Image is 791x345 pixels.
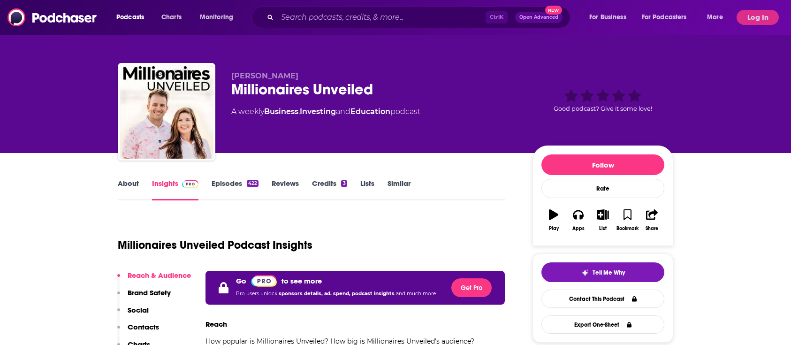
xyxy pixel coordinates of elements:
p: Contacts [128,322,159,331]
span: Charts [161,11,182,24]
img: Podchaser Pro [182,180,198,188]
p: Brand Safety [128,288,171,297]
span: Ctrl K [486,11,508,23]
button: open menu [636,10,700,25]
p: Social [128,306,149,314]
button: open menu [193,10,245,25]
div: Apps [572,226,585,231]
span: More [707,11,723,24]
button: Share [640,203,664,237]
a: Education [350,107,390,116]
div: Share [646,226,658,231]
div: Bookmark [616,226,639,231]
span: New [545,6,562,15]
button: Bookmark [615,203,639,237]
span: , [298,107,300,116]
div: List [599,226,607,231]
div: A weekly podcast [231,106,420,117]
a: About [118,179,139,200]
a: Similar [388,179,411,200]
h3: Reach [205,320,227,329]
span: For Podcasters [642,11,687,24]
button: Reach & Audience [117,271,191,288]
img: Podchaser - Follow, Share and Rate Podcasts [8,8,98,26]
img: Millionaires Unveiled [120,65,213,159]
div: Play [549,226,559,231]
a: Investing [300,107,336,116]
span: Podcasts [116,11,144,24]
button: Play [541,203,566,237]
span: and [336,107,350,116]
button: List [591,203,615,237]
button: Social [117,306,149,323]
button: Log In [737,10,779,25]
p: Reach & Audience [128,271,191,280]
button: tell me why sparkleTell Me Why [541,262,664,282]
div: 3 [341,180,347,187]
div: Search podcasts, credits, & more... [260,7,579,28]
div: 422 [247,180,259,187]
button: Get Pro [451,278,492,297]
button: Apps [566,203,590,237]
a: Lists [360,179,374,200]
p: Go [236,276,246,285]
button: Export One-Sheet [541,315,664,334]
img: tell me why sparkle [581,269,589,276]
img: Podchaser Pro [251,275,277,287]
button: Follow [541,154,664,175]
span: Tell Me Why [593,269,625,276]
p: to see more [281,276,322,285]
span: Monitoring [200,11,233,24]
a: InsightsPodchaser Pro [152,179,198,200]
button: open menu [583,10,638,25]
input: Search podcasts, credits, & more... [277,10,486,25]
button: open menu [110,10,156,25]
span: Open Advanced [519,15,558,20]
button: Open AdvancedNew [515,12,563,23]
button: Brand Safety [117,288,171,306]
div: Rate [541,179,664,198]
a: Business [264,107,298,116]
button: Contacts [117,322,159,340]
h1: Millionaires Unveiled Podcast Insights [118,238,312,252]
a: Credits3 [312,179,347,200]
span: [PERSON_NAME] [231,71,298,80]
span: For Business [589,11,626,24]
a: Charts [155,10,187,25]
p: Pro users unlock and much more. [236,287,437,301]
button: open menu [700,10,735,25]
span: Good podcast? Give it some love! [554,105,652,112]
a: Contact This Podcast [541,290,664,308]
a: Pro website [251,275,277,287]
a: Reviews [272,179,299,200]
a: Episodes422 [212,179,259,200]
span: sponsors details, ad. spend, podcast insights [279,291,396,297]
div: Good podcast? Give it some love! [532,71,673,130]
